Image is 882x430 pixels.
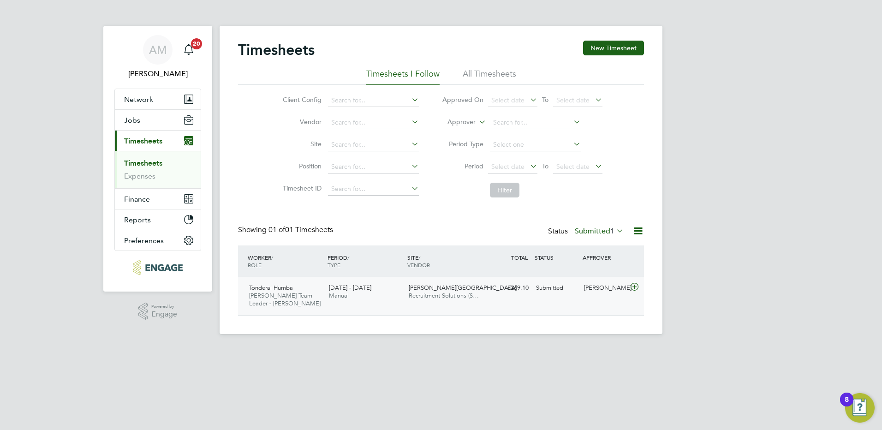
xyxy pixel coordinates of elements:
img: rec-solutions-logo-retina.png [133,260,182,275]
span: 01 of [268,225,285,234]
span: Tonderai Humba [249,284,293,292]
a: Go to home page [114,260,201,275]
span: Preferences [124,236,164,245]
div: STATUS [532,249,580,266]
span: / [347,254,349,261]
input: Search for... [328,94,419,107]
a: AM[PERSON_NAME] [114,35,201,79]
label: Period Type [442,140,483,148]
li: All Timesheets [463,68,516,85]
label: Approver [434,118,476,127]
button: Reports [115,209,201,230]
span: Reports [124,215,151,224]
span: / [418,254,420,261]
span: TYPE [328,261,340,269]
label: Position [280,162,322,170]
span: Recruitment Solutions (S… [409,292,479,299]
div: WORKER [245,249,325,273]
span: Powered by [151,303,177,311]
div: [PERSON_NAME] [580,281,628,296]
label: Vendor [280,118,322,126]
span: AM [149,44,167,56]
span: 20 [191,38,202,49]
div: Timesheets [115,151,201,188]
span: To [539,160,551,172]
a: Expenses [124,172,155,180]
input: Search for... [328,183,419,196]
input: Search for... [328,161,419,173]
span: Network [124,95,153,104]
span: To [539,94,551,106]
button: Timesheets [115,131,201,151]
span: Manual [329,292,349,299]
a: Timesheets [124,159,162,167]
div: 8 [845,400,849,412]
span: 01 Timesheets [268,225,333,234]
input: Search for... [328,138,419,151]
button: New Timesheet [583,41,644,55]
span: / [271,254,273,261]
span: [DATE] - [DATE] [329,284,371,292]
button: Jobs [115,110,201,130]
span: Jobs [124,116,140,125]
label: Client Config [280,96,322,104]
span: Select date [491,96,524,104]
span: Select date [556,162,590,171]
span: ROLE [248,261,262,269]
button: Preferences [115,230,201,251]
label: Approved On [442,96,483,104]
span: [PERSON_NAME][GEOGRAPHIC_DATA] [409,284,517,292]
input: Search for... [328,116,419,129]
span: TOTAL [511,254,528,261]
span: Select date [556,96,590,104]
div: Submitted [532,281,580,296]
div: APPROVER [580,249,628,266]
label: Timesheet ID [280,184,322,192]
span: Timesheets [124,137,162,145]
span: Allyx Miller [114,68,201,79]
div: £269.10 [484,281,532,296]
input: Search for... [490,116,581,129]
button: Network [115,89,201,109]
div: SITE [405,249,485,273]
span: Select date [491,162,524,171]
span: VENDOR [407,261,430,269]
button: Open Resource Center, 8 new notifications [845,393,875,423]
button: Filter [490,183,519,197]
label: Period [442,162,483,170]
span: Finance [124,195,150,203]
div: PERIOD [325,249,405,273]
span: [PERSON_NAME] Team Leader - [PERSON_NAME] [249,292,321,307]
label: Site [280,140,322,148]
span: 1 [610,227,614,236]
nav: Main navigation [103,26,212,292]
h2: Timesheets [238,41,315,59]
li: Timesheets I Follow [366,68,440,85]
button: Finance [115,189,201,209]
input: Select one [490,138,581,151]
span: Engage [151,311,177,318]
label: Submitted [575,227,624,236]
a: 20 [179,35,198,65]
div: Showing [238,225,335,235]
div: Status [548,225,626,238]
a: Powered byEngage [138,303,178,320]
